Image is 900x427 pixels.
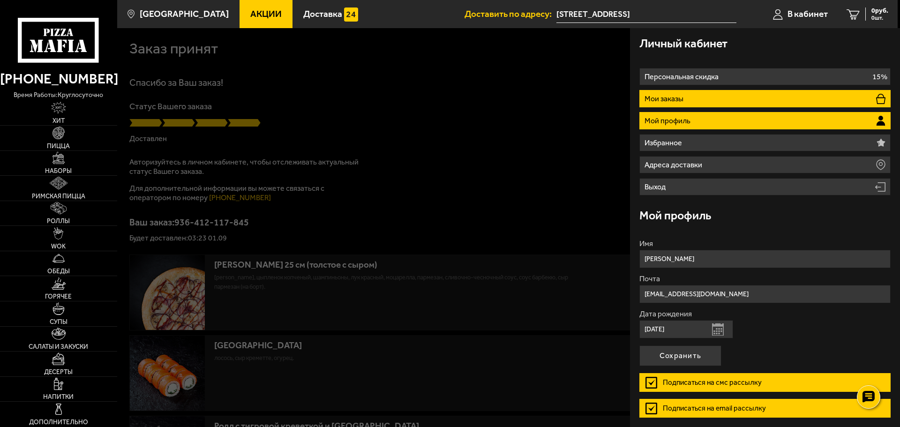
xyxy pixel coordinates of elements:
[44,369,73,375] span: Десерты
[645,117,693,125] p: Мой профиль
[50,319,67,325] span: Супы
[639,285,891,303] input: Ваш e-mail
[465,9,556,18] span: Доставить по адресу:
[639,310,891,318] label: Дата рождения
[787,9,828,18] span: В кабинет
[303,9,342,18] span: Доставка
[645,95,686,103] p: Мои заказы
[645,183,668,191] p: Выход
[639,399,891,418] label: Подписаться на email рассылку
[639,275,891,283] label: Почта
[45,168,72,174] span: Наборы
[645,161,705,169] p: Адреса доставки
[639,373,891,392] label: Подписаться на смс рассылку
[872,73,887,81] p: 15%
[140,9,229,18] span: [GEOGRAPHIC_DATA]
[47,143,70,150] span: Пицца
[29,419,88,426] span: Дополнительно
[639,320,733,338] input: Ваша дата рождения
[639,37,727,49] h3: Личный кабинет
[871,7,888,14] span: 0 руб.
[29,344,88,350] span: Салаты и закуски
[250,9,282,18] span: Акции
[52,118,65,124] span: Хит
[639,210,711,221] h3: Мой профиль
[645,73,721,81] p: Персональная скидка
[47,218,70,225] span: Роллы
[556,6,736,23] input: Ваш адрес доставки
[712,323,724,336] button: Открыть календарь
[639,240,891,247] label: Имя
[51,243,66,250] span: WOK
[639,345,721,366] button: Сохранить
[639,250,891,268] input: Ваше имя
[47,268,70,275] span: Обеды
[43,394,74,400] span: Напитки
[32,193,85,200] span: Римская пицца
[645,139,684,147] p: Избранное
[45,293,72,300] span: Горячее
[344,7,358,22] img: 15daf4d41897b9f0e9f617042186c801.svg
[871,15,888,21] span: 0 шт.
